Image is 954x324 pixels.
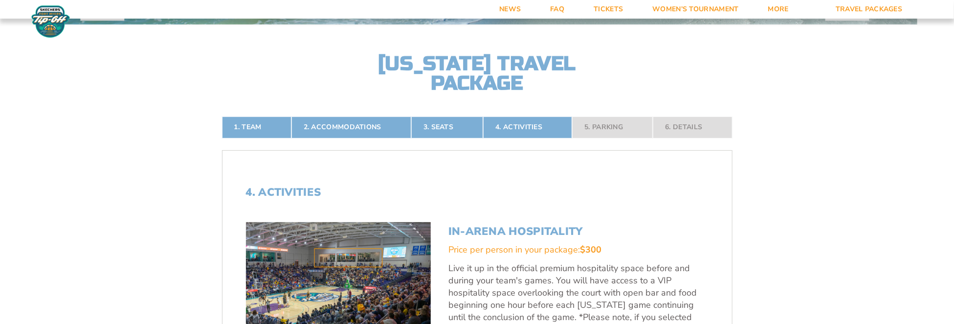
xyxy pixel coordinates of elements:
img: Fort Myers Tip-Off [29,5,72,38]
a: 2. Accommodations [291,116,411,138]
div: Price per person in your package: [448,244,709,256]
h2: [US_STATE] Travel Package [370,54,585,93]
a: 1. Team [222,116,291,138]
a: 3. Seats [411,116,483,138]
h2: 4. Activities [246,186,709,199]
h3: In-Arena Hospitality [448,225,709,238]
span: $300 [580,244,601,255]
